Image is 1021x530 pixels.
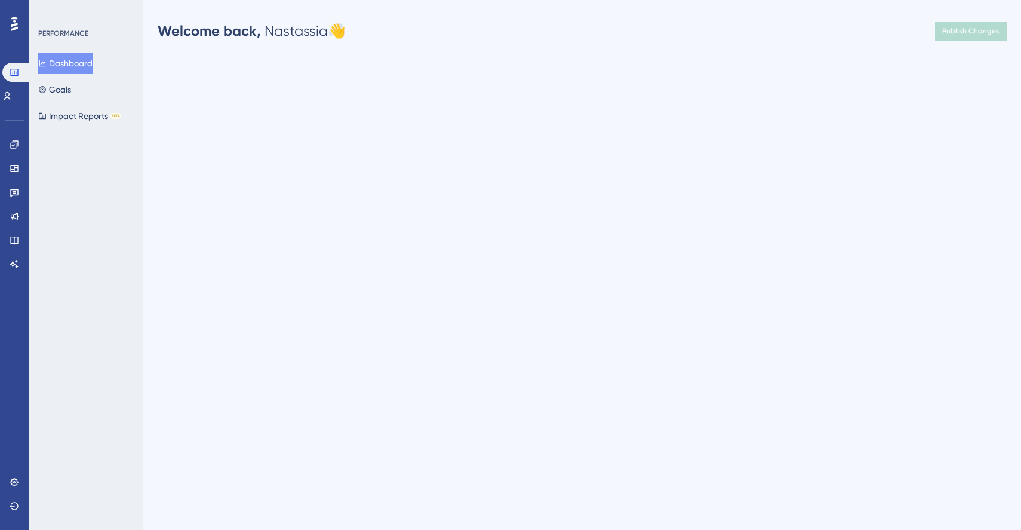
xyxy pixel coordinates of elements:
[38,105,121,127] button: Impact ReportsBETA
[935,22,1007,41] button: Publish Changes
[942,26,1000,36] span: Publish Changes
[110,113,121,119] div: BETA
[38,29,88,38] div: PERFORMANCE
[38,79,71,100] button: Goals
[38,53,93,74] button: Dashboard
[158,22,261,39] span: Welcome back,
[158,22,346,41] div: Nastassia 👋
